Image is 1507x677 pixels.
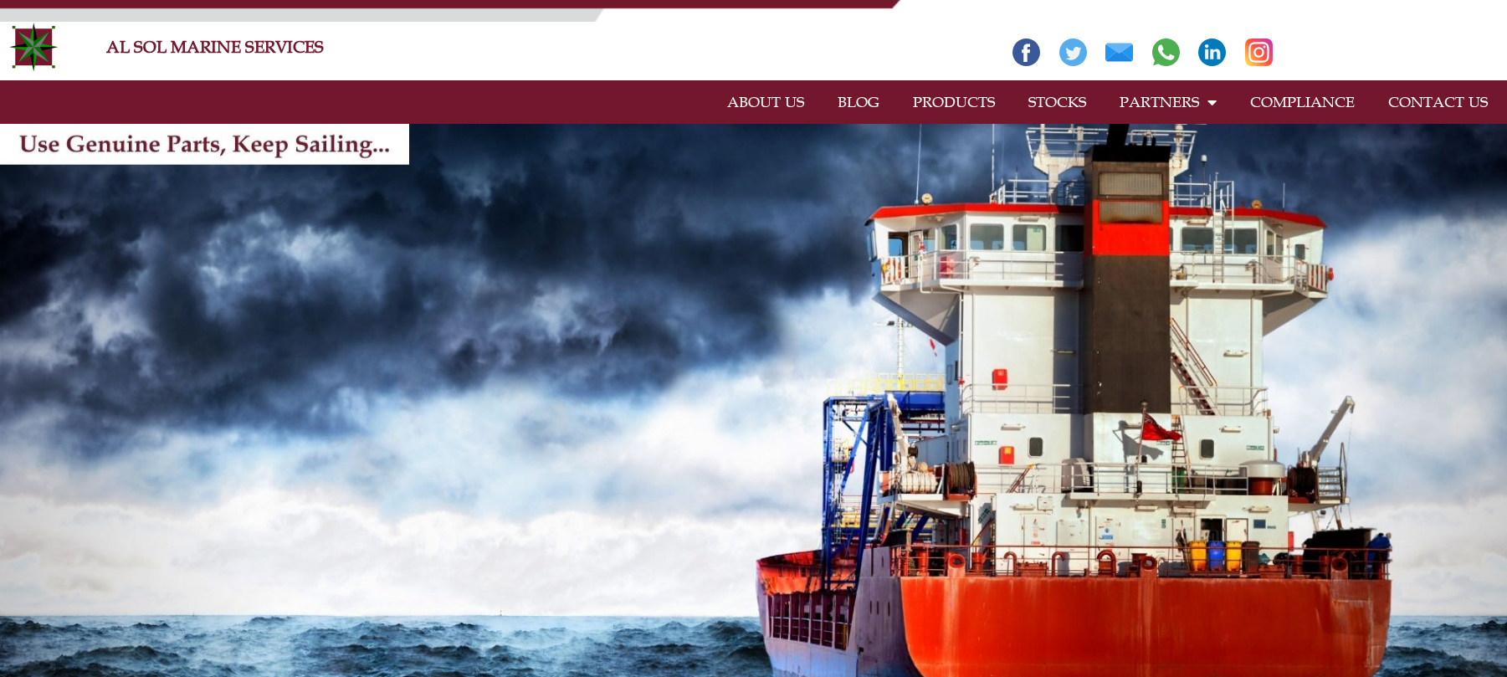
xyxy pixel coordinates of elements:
[1371,83,1504,121] a: CONTACT US
[710,83,821,121] a: ABOUT US
[1103,83,1233,121] a: PARTNERS
[1012,83,1103,121] a: STOCKS
[896,83,1012,121] a: PRODUCTS
[1233,83,1371,121] a: COMPLIANCE
[106,37,324,57] a: AL SOL MARINE SERVICES
[8,22,59,72] img: Alsolmarine-logo
[821,83,896,121] a: BLOG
